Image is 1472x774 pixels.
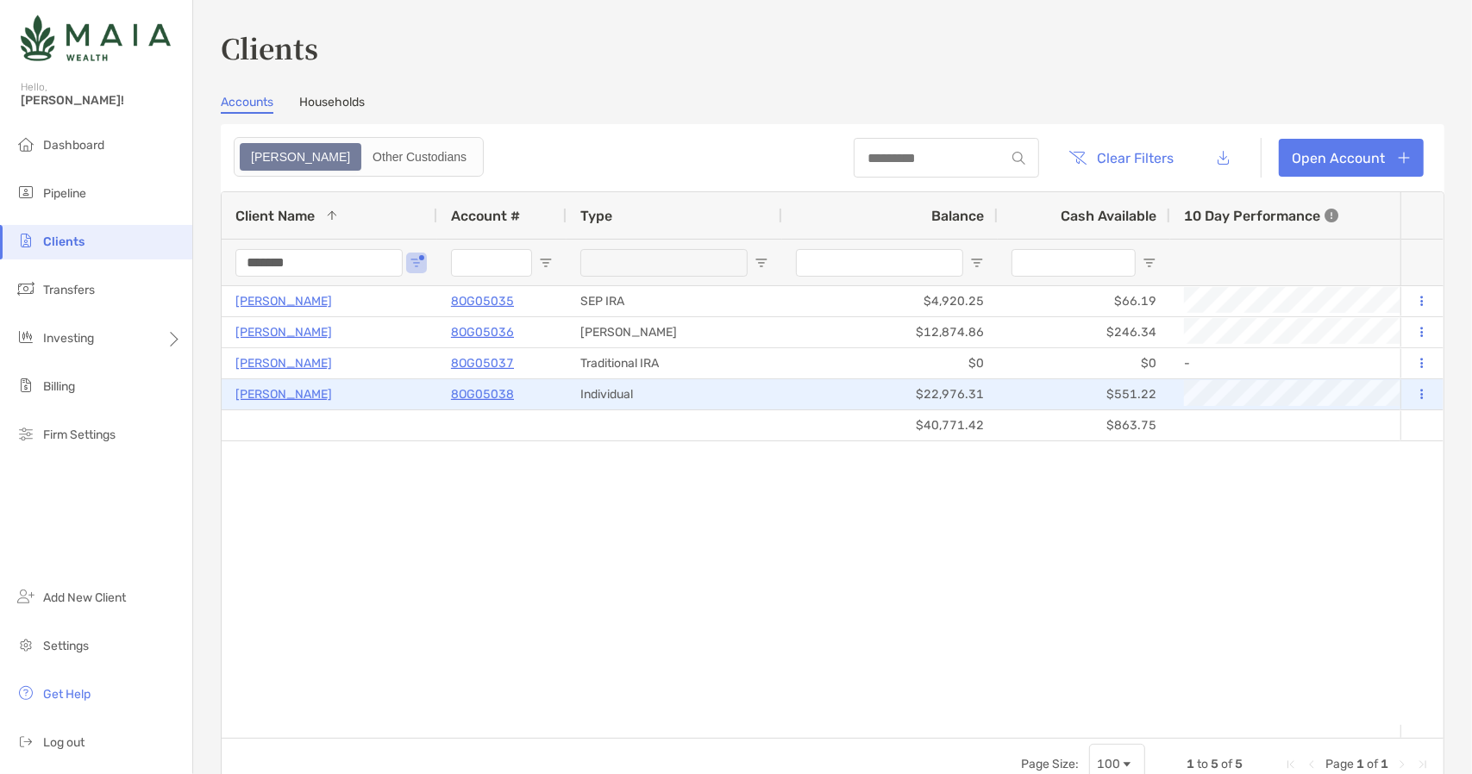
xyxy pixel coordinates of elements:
[970,256,984,270] button: Open Filter Menu
[1221,757,1232,771] span: of
[16,134,36,154] img: dashboard icon
[755,256,768,270] button: Open Filter Menu
[299,95,365,114] a: Households
[235,249,403,277] input: Client Name Filter Input
[363,145,476,169] div: Other Custodians
[998,410,1170,440] div: $863.75
[796,249,963,277] input: Balance Filter Input
[451,321,514,343] a: 8OG05036
[451,290,514,312] a: 8OG05035
[43,186,86,201] span: Pipeline
[451,249,532,277] input: Account # Filter Input
[580,208,612,224] span: Type
[567,286,782,316] div: SEP IRA
[998,379,1170,409] div: $551.22
[235,208,315,224] span: Client Name
[1143,256,1156,270] button: Open Filter Menu
[21,93,182,108] span: [PERSON_NAME]!
[782,317,998,347] div: $12,874.86
[16,586,36,607] img: add_new_client icon
[451,353,514,374] a: 8OG05037
[1012,249,1136,277] input: Cash Available Filter Input
[451,384,514,405] a: 8OG05038
[221,28,1444,67] h3: Clients
[539,256,553,270] button: Open Filter Menu
[1184,192,1338,239] div: 10 Day Performance
[567,348,782,378] div: Traditional IRA
[43,331,94,346] span: Investing
[43,590,126,605] span: Add New Client
[43,138,104,153] span: Dashboard
[43,234,85,249] span: Clients
[782,410,998,440] div: $40,771.42
[221,95,273,114] a: Accounts
[782,348,998,378] div: $0
[1097,757,1120,771] div: 100
[1211,757,1218,771] span: 5
[451,208,520,224] span: Account #
[998,348,1170,378] div: $0
[16,375,36,396] img: billing icon
[43,735,85,750] span: Log out
[410,256,423,270] button: Open Filter Menu
[1235,757,1243,771] span: 5
[1187,757,1194,771] span: 1
[1061,208,1156,224] span: Cash Available
[234,137,484,177] div: segmented control
[998,317,1170,347] div: $246.34
[43,639,89,653] span: Settings
[1284,758,1298,771] div: First Page
[16,634,36,655] img: settings icon
[16,423,36,444] img: firm-settings icon
[235,384,332,405] a: [PERSON_NAME]
[1395,758,1409,771] div: Next Page
[235,353,332,374] a: [PERSON_NAME]
[43,428,116,442] span: Firm Settings
[235,290,332,312] a: [PERSON_NAME]
[43,283,95,297] span: Transfers
[567,317,782,347] div: [PERSON_NAME]
[43,687,91,702] span: Get Help
[782,379,998,409] div: $22,976.31
[21,7,171,69] img: Zoe Logo
[1021,757,1079,771] div: Page Size:
[1367,757,1378,771] span: of
[16,731,36,752] img: logout icon
[782,286,998,316] div: $4,920.25
[16,278,36,299] img: transfers icon
[931,208,984,224] span: Balance
[1356,757,1364,771] span: 1
[241,145,360,169] div: Zoe
[16,327,36,347] img: investing icon
[16,683,36,703] img: get-help icon
[1012,152,1025,165] img: input icon
[998,286,1170,316] div: $66.19
[1305,758,1319,771] div: Previous Page
[1279,139,1424,177] a: Open Account
[16,230,36,251] img: clients icon
[235,321,332,343] a: [PERSON_NAME]
[567,379,782,409] div: Individual
[1381,757,1388,771] span: 1
[1416,758,1430,771] div: Last Page
[16,182,36,203] img: pipeline icon
[43,379,75,394] span: Billing
[1197,757,1208,771] span: to
[1056,139,1187,177] button: Clear Filters
[1325,757,1354,771] span: Page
